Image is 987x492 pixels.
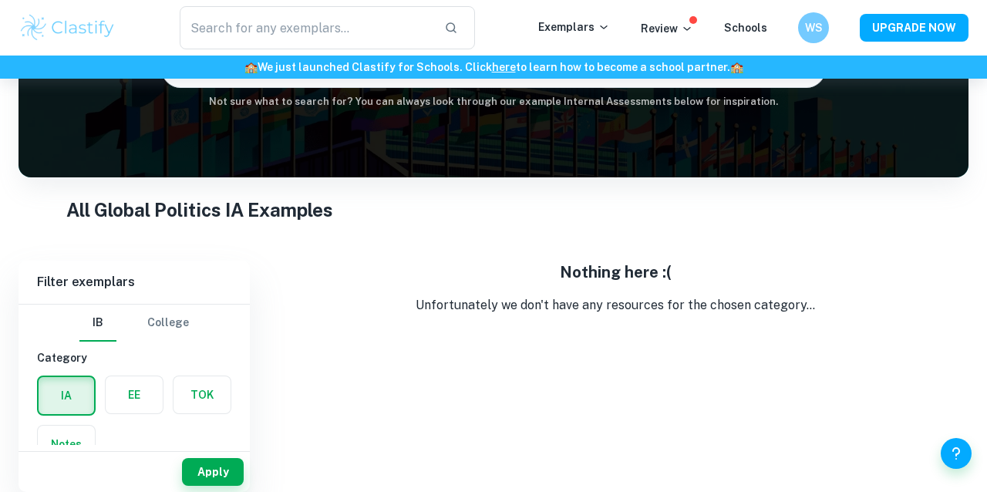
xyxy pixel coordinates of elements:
[641,20,693,37] p: Review
[3,59,984,76] h6: We just launched Clastify for Schools. Click to learn how to become a school partner.
[724,22,767,34] a: Schools
[106,376,163,413] button: EE
[19,94,968,110] h6: Not sure what to search for? You can always look through our example Internal Assessments below f...
[173,376,231,413] button: TOK
[180,6,432,49] input: Search for any exemplars...
[39,377,94,414] button: IA
[182,458,244,486] button: Apply
[79,305,189,342] div: Filter type choice
[860,14,968,42] button: UPGRADE NOW
[492,61,516,73] a: here
[805,19,823,36] h6: WS
[262,296,968,315] p: Unfortunately we don't have any resources for the chosen category...
[79,305,116,342] button: IB
[244,61,258,73] span: 🏫
[37,349,231,366] h6: Category
[941,438,972,469] button: Help and Feedback
[262,261,968,284] h5: Nothing here :(
[66,196,921,224] h1: All Global Politics IA Examples
[730,61,743,73] span: 🏫
[147,305,189,342] button: College
[19,261,250,304] h6: Filter exemplars
[798,12,829,43] button: WS
[38,426,95,463] button: Notes
[538,19,610,35] p: Exemplars
[19,12,116,43] img: Clastify logo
